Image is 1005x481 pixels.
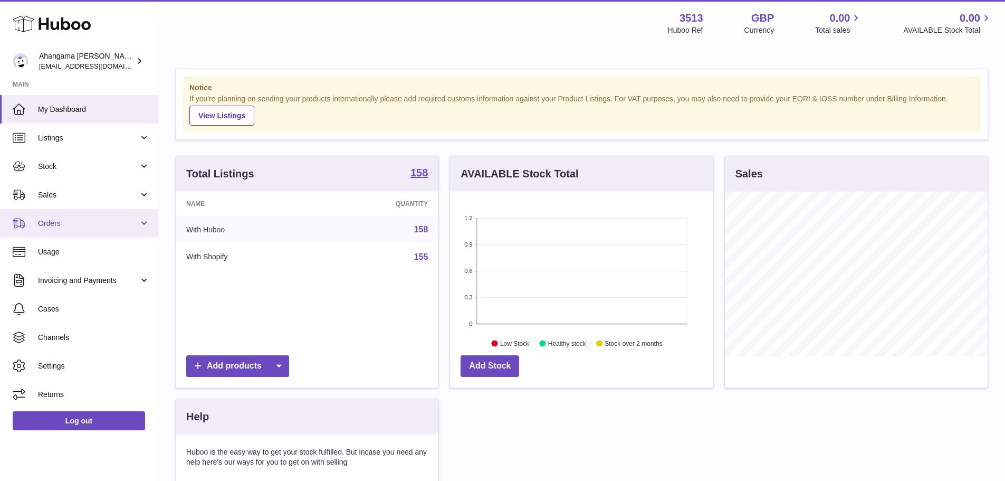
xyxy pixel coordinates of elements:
div: If you're planning on sending your products internationally please add required customs informati... [189,94,974,126]
text: 0.6 [465,268,473,274]
span: Cases [38,304,150,314]
th: Quantity [318,192,439,216]
span: Sales [38,190,139,200]
td: With Huboo [176,216,318,243]
strong: 3513 [679,11,703,25]
span: 0.00 [960,11,980,25]
a: 0.00 AVAILABLE Stock Total [903,11,992,35]
a: Add Stock [461,355,519,377]
span: Settings [38,361,150,371]
a: 158 [414,225,428,234]
div: Huboo Ref [668,25,703,35]
span: Channels [38,333,150,343]
text: Low Stock [500,339,530,347]
a: 0.00 Total sales [815,11,862,35]
p: Huboo is the easy way to get your stock fulfilled. But incase you need any help here's our ways f... [186,447,428,467]
strong: GBP [751,11,774,25]
span: Orders [38,219,139,229]
h3: Total Listings [186,167,254,181]
text: 1.2 [465,215,473,221]
a: View Listings [189,106,254,126]
span: Invoicing and Payments [38,276,139,286]
h3: AVAILABLE Stock Total [461,167,578,181]
text: 0 [470,320,473,327]
span: Listings [38,133,139,143]
span: [EMAIL_ADDRESS][DOMAIN_NAME] [39,62,155,70]
th: Name [176,192,318,216]
h3: Help [186,410,209,424]
text: Stock over 2 months [605,339,663,347]
a: 155 [414,252,428,261]
span: Stock [38,162,139,172]
a: 158 [410,167,428,180]
text: 0.9 [465,241,473,248]
span: Total sales [815,25,862,35]
span: AVAILABLE Stock Total [903,25,992,35]
a: Add products [186,355,289,377]
img: ashok@teadrop.com.au [13,53,28,69]
h3: Sales [735,167,763,181]
text: Healthy stock [548,339,587,347]
div: Currency [744,25,774,35]
td: With Shopify [176,243,318,271]
span: Returns [38,390,150,400]
strong: Notice [189,83,974,93]
a: Log out [13,411,145,430]
span: 0.00 [830,11,850,25]
span: Usage [38,247,150,257]
text: 0.3 [465,294,473,300]
strong: 158 [410,167,428,178]
span: My Dashboard [38,105,150,115]
div: Ahangama [PERSON_NAME] [PERSON_NAME] [39,51,134,71]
